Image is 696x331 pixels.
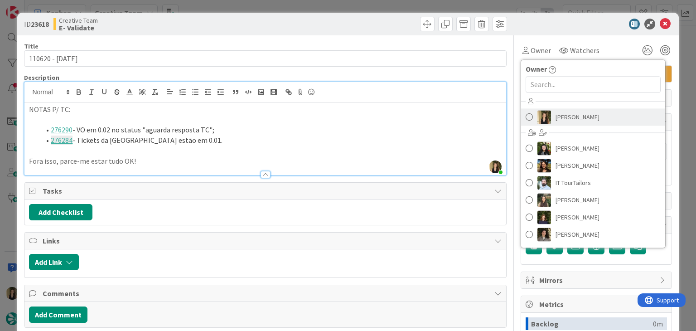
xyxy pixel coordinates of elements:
[59,24,98,31] b: E- Validate
[556,110,599,124] span: [PERSON_NAME]
[537,193,551,207] img: IG
[570,45,599,56] span: Watchers
[29,104,501,115] p: NOTAS P/ TC:
[40,125,501,135] li: - VO em 0.02 no status "aguarda resposta TC";
[537,176,551,190] img: IT
[539,275,655,286] span: Mirrors
[521,108,665,126] a: SP[PERSON_NAME]
[531,317,653,330] div: Backlog
[526,76,661,92] input: Search...
[40,135,501,146] li: - Tickets da [GEOGRAPHIC_DATA] estão em 0.01.
[521,174,665,191] a: ITIT TourTailors
[51,125,72,134] a: 276290
[31,19,49,29] b: 23618
[556,176,591,190] span: IT TourTailors
[556,193,599,207] span: [PERSON_NAME]
[59,17,98,24] span: Creative Team
[556,159,599,172] span: [PERSON_NAME]
[537,228,551,241] img: MS
[24,50,506,67] input: type card name here...
[521,140,665,157] a: BC[PERSON_NAME]
[521,209,665,226] a: MC[PERSON_NAME]
[29,254,79,270] button: Add Link
[521,157,665,174] a: DR[PERSON_NAME]
[51,136,72,145] a: 276284
[24,19,49,29] span: ID
[556,228,599,241] span: [PERSON_NAME]
[556,210,599,224] span: [PERSON_NAME]
[653,317,663,330] div: 0m
[537,110,551,124] img: SP
[537,210,551,224] img: MC
[539,299,655,310] span: Metrics
[29,204,92,220] button: Add Checklist
[526,63,547,74] span: Owner
[43,185,489,196] span: Tasks
[43,288,489,299] span: Comments
[521,191,665,209] a: IG[PERSON_NAME]
[537,159,551,172] img: DR
[556,141,599,155] span: [PERSON_NAME]
[43,235,489,246] span: Links
[29,156,501,166] p: Fora isso, parce-me estar tudo OK!
[489,161,502,173] img: C71RdmBlZ3pIy3ZfdYSH8iJ9DzqQwlfe.jpg
[537,141,551,155] img: BC
[24,42,39,50] label: Title
[531,45,551,56] span: Owner
[24,73,59,82] span: Description
[521,226,665,243] a: MS[PERSON_NAME]
[29,307,87,323] button: Add Comment
[19,1,41,12] span: Support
